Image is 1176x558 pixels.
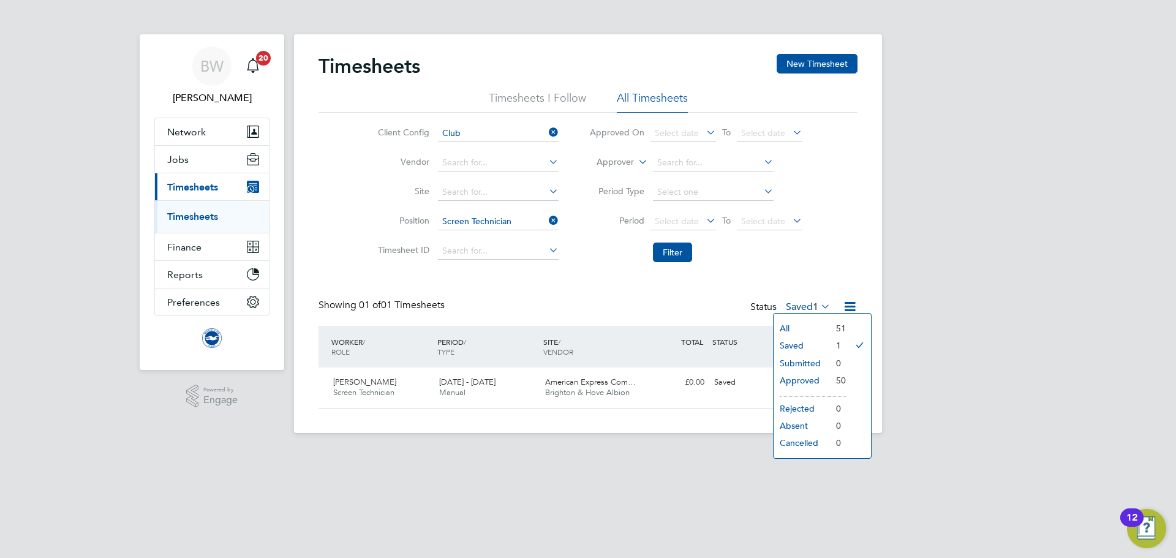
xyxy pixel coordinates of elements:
label: Client Config [374,127,429,138]
li: Absent [774,417,830,434]
span: Brighton & Hove Albion [545,387,630,398]
input: Search for... [438,125,559,142]
span: Finance [167,241,202,253]
li: 0 [830,355,846,372]
li: 1 [830,337,846,354]
label: Approver [579,156,634,168]
div: PERIOD [434,331,540,363]
div: Timesheets [155,200,269,233]
input: Search for... [438,184,559,201]
input: Select one [653,184,774,201]
span: TYPE [437,347,454,356]
li: 0 [830,417,846,434]
span: Becky Wallis [154,91,269,105]
li: All [774,320,830,337]
label: Site [374,186,429,197]
span: Timesheets [167,181,218,193]
span: Reports [167,269,203,281]
button: Jobs [155,146,269,173]
span: American Express Com… [545,377,636,387]
a: 20 [241,47,265,86]
div: STATUS [709,331,773,353]
div: 12 [1126,518,1137,533]
span: Select date [741,216,785,227]
label: Vendor [374,156,429,167]
span: [PERSON_NAME] [333,377,396,387]
li: Saved [774,337,830,354]
span: Manual [439,387,466,398]
label: Saved [786,301,831,313]
span: 20 [256,51,271,66]
label: Timesheet ID [374,244,429,255]
button: Finance [155,233,269,260]
li: Submitted [774,355,830,372]
span: BW [200,58,224,74]
span: To [718,213,734,228]
span: Preferences [167,296,220,308]
span: VENDOR [543,347,573,356]
li: 0 [830,400,846,417]
button: Filter [653,243,692,262]
button: Reports [155,261,269,288]
li: Approved [774,372,830,389]
span: / [363,337,365,347]
div: £0.00 [646,372,709,393]
input: Search for... [653,154,774,172]
span: To [718,124,734,140]
span: ROLE [331,347,350,356]
img: brightonandhovealbion-logo-retina.png [202,328,222,348]
a: Timesheets [167,211,218,222]
div: Saved [709,372,773,393]
span: Screen Technician [333,387,394,398]
h2: Timesheets [318,54,420,78]
span: 01 of [359,299,381,311]
li: Timesheets I Follow [489,91,586,113]
label: Position [374,215,429,226]
button: Preferences [155,288,269,315]
span: Powered by [203,385,238,395]
li: Rejected [774,400,830,417]
span: Select date [741,127,785,138]
button: Timesheets [155,173,269,200]
span: / [558,337,560,347]
span: TOTAL [681,337,703,347]
span: [DATE] - [DATE] [439,377,496,387]
span: Engage [203,395,238,405]
li: 51 [830,320,846,337]
span: Select date [655,216,699,227]
a: Go to home page [154,328,269,348]
span: / [464,337,466,347]
label: Approved On [589,127,644,138]
button: Network [155,118,269,145]
input: Search for... [438,213,559,230]
button: Open Resource Center, 12 new notifications [1127,509,1166,548]
li: 0 [830,434,846,451]
button: New Timesheet [777,54,858,74]
div: Showing [318,299,447,312]
label: Period [589,215,644,226]
li: All Timesheets [617,91,688,113]
input: Search for... [438,154,559,172]
span: Network [167,126,206,138]
a: BW[PERSON_NAME] [154,47,269,105]
span: Select date [655,127,699,138]
input: Search for... [438,243,559,260]
div: Status [750,299,833,316]
a: Powered byEngage [186,385,238,408]
nav: Main navigation [140,34,284,370]
span: 1 [813,301,818,313]
li: Cancelled [774,434,830,451]
li: 50 [830,372,846,389]
div: SITE [540,331,646,363]
span: Jobs [167,154,189,165]
span: 01 Timesheets [359,299,445,311]
div: WORKER [328,331,434,363]
label: Period Type [589,186,644,197]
